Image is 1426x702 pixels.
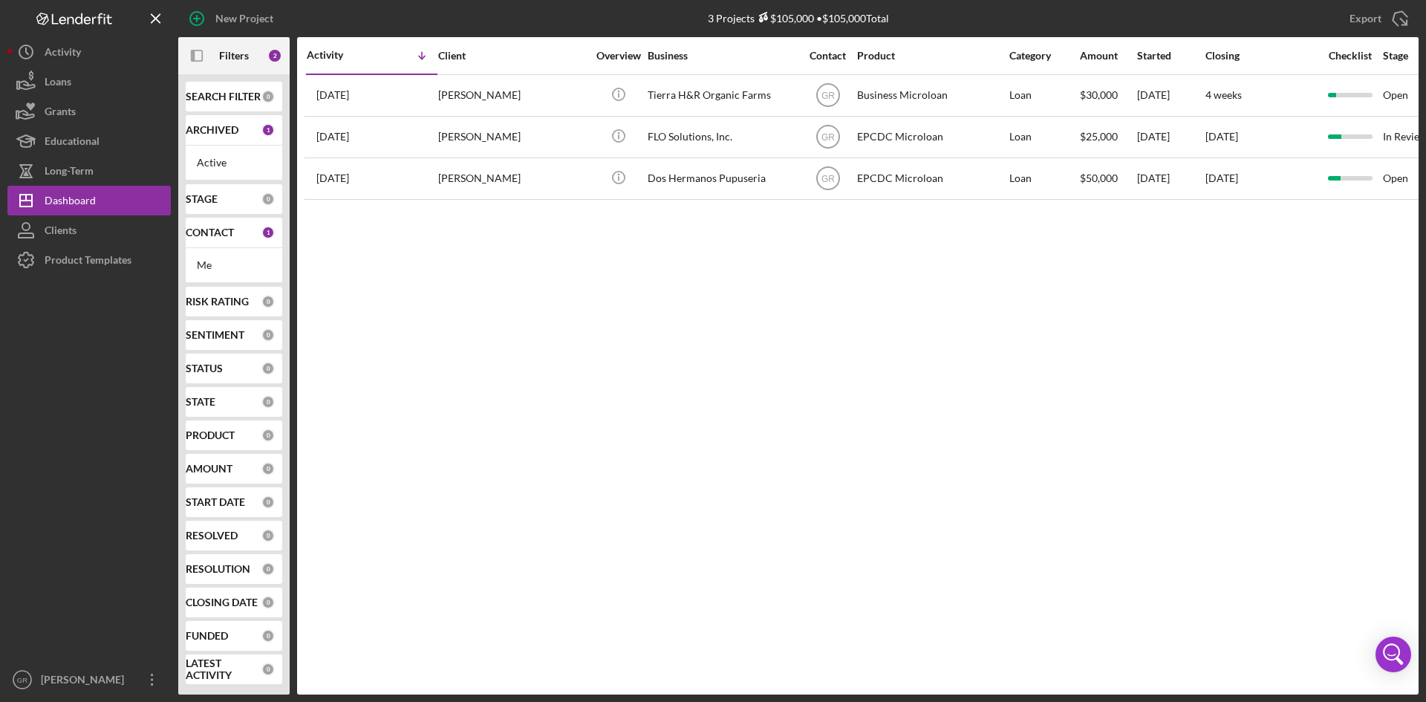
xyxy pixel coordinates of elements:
div: 0 [261,495,275,509]
div: [PERSON_NAME] [438,159,587,198]
div: 0 [261,295,275,308]
b: ARCHIVED [186,124,238,136]
div: Grants [45,97,76,130]
b: STAGE [186,193,218,205]
div: Export [1350,4,1381,33]
b: CLOSING DATE [186,597,258,608]
div: Overview [590,50,646,62]
div: Dashboard [45,186,96,219]
div: Open Intercom Messenger [1375,637,1411,672]
div: Active [197,157,271,169]
div: Me [197,259,271,271]
button: Dashboard [7,186,171,215]
div: [DATE] [1137,117,1204,157]
div: Checklist [1318,50,1381,62]
span: $50,000 [1080,172,1118,184]
div: 0 [261,529,275,542]
div: Product [857,50,1006,62]
div: Contact [800,50,856,62]
b: FUNDED [186,630,228,642]
div: [PERSON_NAME] [438,117,587,157]
b: SENTIMENT [186,329,244,341]
div: 0 [261,429,275,442]
div: 1 [261,123,275,137]
div: 0 [261,362,275,375]
div: New Project [215,4,273,33]
button: Long-Term [7,156,171,186]
div: 0 [261,192,275,206]
div: 0 [261,629,275,643]
div: [PERSON_NAME] [438,76,587,115]
div: [DATE] [1137,76,1204,115]
time: 2024-09-24 18:24 [316,172,349,184]
button: Export [1335,4,1419,33]
time: 4 weeks [1205,88,1242,101]
div: $105,000 [755,12,814,25]
button: Grants [7,97,171,126]
div: Educational [45,126,100,160]
b: CONTACT [186,227,234,238]
a: Educational [7,126,171,156]
div: Activity [45,37,81,71]
div: Started [1137,50,1204,62]
div: 1 [261,226,275,239]
div: [DATE] [1137,159,1204,198]
div: Loans [45,67,71,100]
div: Closing [1205,50,1317,62]
div: Tierra H&R Organic Farms [648,76,796,115]
div: 0 [261,596,275,609]
b: AMOUNT [186,463,232,475]
div: EPCDC Microloan [857,117,1006,157]
b: STATE [186,396,215,408]
div: Loan [1009,76,1078,115]
text: GR [821,132,835,143]
div: Loan [1009,159,1078,198]
button: Clients [7,215,171,245]
div: EPCDC Microloan [857,159,1006,198]
div: FLO Solutions, Inc. [648,117,796,157]
div: Product Templates [45,245,131,279]
time: 2025-07-09 18:09 [316,131,349,143]
button: Activity [7,37,171,67]
div: 0 [261,328,275,342]
span: $25,000 [1080,130,1118,143]
b: LATEST ACTIVITY [186,657,261,681]
div: 2 [267,48,282,63]
div: 0 [261,462,275,475]
div: Amount [1080,50,1136,62]
div: Clients [45,215,76,249]
text: GR [821,174,835,184]
div: 0 [261,90,275,103]
time: 2025-08-25 21:44 [316,89,349,101]
div: Dos Hermanos Pupuseria [648,159,796,198]
b: RESOLUTION [186,563,250,575]
div: Long-Term [45,156,94,189]
div: 0 [261,395,275,409]
div: Loan [1009,117,1078,157]
button: Product Templates [7,245,171,275]
text: GR [17,676,27,684]
div: 0 [261,663,275,676]
b: RESOLVED [186,530,238,542]
div: 3 Projects • $105,000 Total [708,12,889,25]
div: Business Microloan [857,76,1006,115]
div: Category [1009,50,1078,62]
b: SEARCH FILTER [186,91,261,103]
button: New Project [178,4,288,33]
span: $30,000 [1080,88,1118,101]
div: Business [648,50,796,62]
button: Loans [7,67,171,97]
b: Filters [219,50,249,62]
div: [PERSON_NAME] [37,665,134,698]
text: GR [821,91,835,101]
div: 0 [261,562,275,576]
b: START DATE [186,496,245,508]
b: PRODUCT [186,429,235,441]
